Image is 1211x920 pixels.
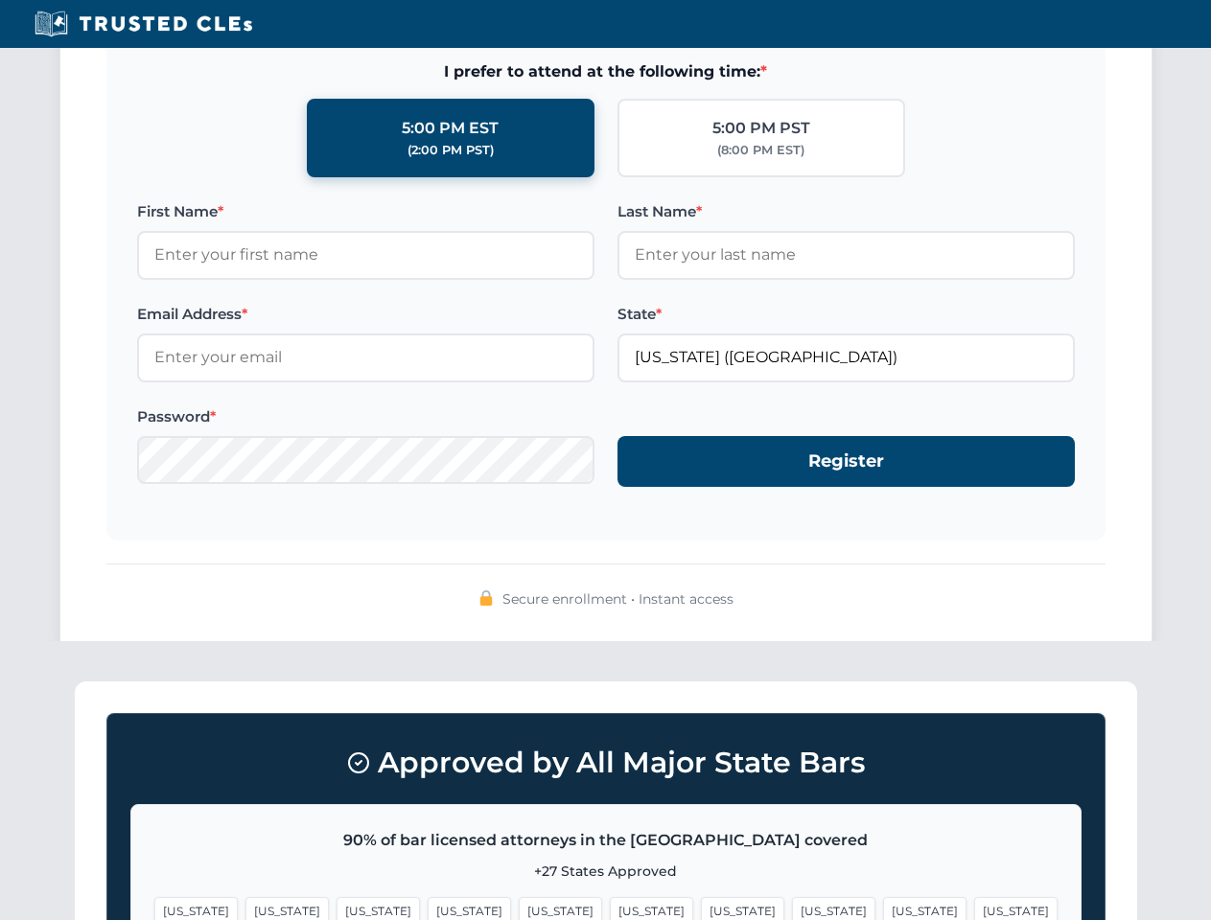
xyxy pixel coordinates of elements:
[137,59,1075,84] span: I prefer to attend at the following time:
[29,10,258,38] img: Trusted CLEs
[617,303,1075,326] label: State
[402,116,499,141] div: 5:00 PM EST
[130,737,1082,789] h3: Approved by All Major State Bars
[617,231,1075,279] input: Enter your last name
[502,588,734,609] span: Secure enrollment • Instant access
[617,200,1075,223] label: Last Name
[617,333,1075,381] input: Florida (FL)
[408,141,494,160] div: (2:00 PM PST)
[712,116,810,141] div: 5:00 PM PST
[717,141,804,160] div: (8:00 PM EST)
[617,436,1075,487] button: Register
[137,303,594,326] label: Email Address
[137,231,594,279] input: Enter your first name
[137,333,594,381] input: Enter your email
[478,590,494,606] img: 🔒
[137,405,594,428] label: Password
[154,828,1058,853] p: 90% of bar licensed attorneys in the [GEOGRAPHIC_DATA] covered
[137,200,594,223] label: First Name
[154,861,1058,882] p: +27 States Approved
